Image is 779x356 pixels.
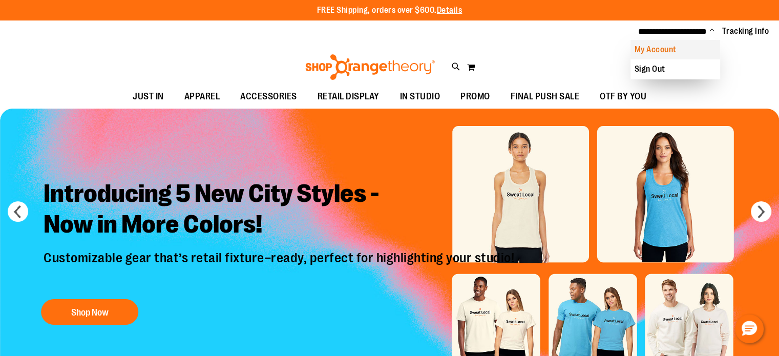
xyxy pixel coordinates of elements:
[630,59,720,79] a: Sign Out
[437,6,462,15] a: Details
[240,85,297,108] span: ACCESSORIES
[390,85,451,109] a: IN STUDIO
[8,201,28,222] button: prev
[36,171,524,250] h2: Introducing 5 New City Styles - Now in More Colors!
[600,85,646,108] span: OTF BY YOU
[400,85,440,108] span: IN STUDIO
[511,85,580,108] span: FINAL PUSH SALE
[722,26,769,37] a: Tracking Info
[460,85,490,108] span: PROMO
[450,85,500,109] a: PROMO
[133,85,164,108] span: JUST IN
[735,315,764,343] button: Hello, have a question? Let’s chat.
[230,85,307,109] a: ACCESSORIES
[122,85,174,109] a: JUST IN
[41,299,138,325] button: Shop Now
[317,5,462,16] p: FREE Shipping, orders over $600.
[36,250,524,289] p: Customizable gear that’s retail fixture–ready, perfect for highlighting your studio!
[500,85,590,109] a: FINAL PUSH SALE
[751,201,771,222] button: next
[307,85,390,109] a: RETAIL DISPLAY
[174,85,230,109] a: APPAREL
[184,85,220,108] span: APPAREL
[318,85,380,108] span: RETAIL DISPLAY
[709,26,714,36] button: Account menu
[589,85,657,109] a: OTF BY YOU
[304,54,436,80] img: Shop Orangetheory
[630,40,720,59] a: My Account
